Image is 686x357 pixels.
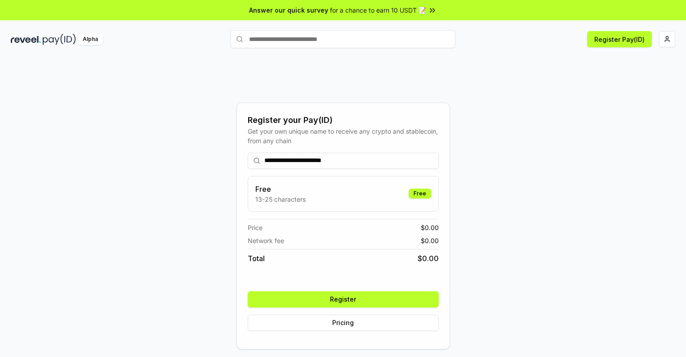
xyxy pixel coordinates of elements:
[248,291,439,307] button: Register
[248,223,263,232] span: Price
[255,184,306,194] h3: Free
[421,223,439,232] span: $ 0.00
[421,236,439,245] span: $ 0.00
[418,253,439,264] span: $ 0.00
[248,253,265,264] span: Total
[43,34,76,45] img: pay_id
[249,5,328,15] span: Answer our quick survey
[248,127,439,145] div: Get your own unique name to receive any crypto and stablecoin, from any chain
[248,315,439,331] button: Pricing
[11,34,41,45] img: reveel_dark
[330,5,426,15] span: for a chance to earn 10 USDT 📝
[248,114,439,127] div: Register your Pay(ID)
[409,189,431,199] div: Free
[255,194,306,204] p: 13-25 characters
[587,31,652,47] button: Register Pay(ID)
[248,236,284,245] span: Network fee
[78,34,103,45] div: Alpha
